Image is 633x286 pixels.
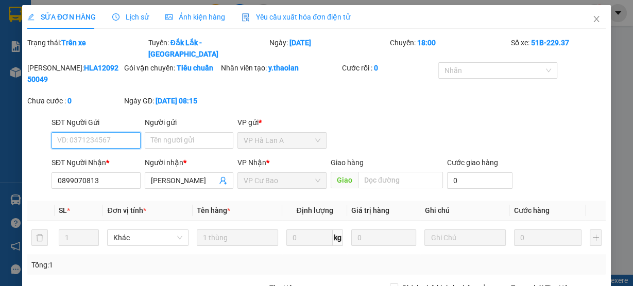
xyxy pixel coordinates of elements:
[514,206,550,214] span: Cước hàng
[5,62,119,76] li: Thảo Lan
[27,13,96,21] span: SỬA ĐƠN HÀNG
[351,229,416,246] input: 0
[59,206,67,214] span: SL
[417,39,436,47] b: 18:00
[244,133,320,148] span: VP Hà Lan A
[107,206,146,214] span: Đơn vị tính
[112,13,119,21] span: clock-circle
[52,157,141,168] div: SĐT Người Nhận
[531,39,569,47] b: 51B-229.37
[358,172,443,188] input: Dọc đường
[268,37,389,60] div: Ngày:
[351,206,389,214] span: Giá trị hàng
[147,37,268,60] div: Tuyến:
[510,37,607,60] div: Số xe:
[124,62,219,74] div: Gói vận chuyển:
[165,13,225,21] span: Ảnh kiện hàng
[447,158,498,167] label: Cước giao hàng
[145,157,234,168] div: Người nhận
[331,172,358,188] span: Giao
[112,13,149,21] span: Lịch sử
[219,176,227,185] span: user-add
[197,229,278,246] input: VD: Bàn, Ghế
[27,95,122,106] div: Chưa cước :
[27,13,35,21] span: edit
[148,39,218,58] b: Đắk Lắk - [GEOGRAPHIC_DATA]
[221,62,340,74] div: Nhân viên tạo:
[424,229,506,246] input: Ghi Chú
[31,259,245,271] div: Tổng: 1
[331,158,364,167] span: Giao hàng
[420,201,510,221] th: Ghi chú
[297,206,333,214] span: Định lượng
[156,97,197,105] b: [DATE] 08:15
[514,229,581,246] input: 0
[582,5,611,34] button: Close
[389,37,510,60] div: Chuyến:
[26,37,147,60] div: Trạng thái:
[52,117,141,128] div: SĐT Người Gửi
[124,95,219,106] div: Ngày GD:
[177,64,213,72] b: Tiêu chuẩn
[5,76,119,91] li: In ngày: 13:42 12/09
[61,39,86,47] b: Trên xe
[592,15,601,23] span: close
[341,62,436,74] div: Cước rồi :
[67,97,72,105] b: 0
[242,13,250,22] img: icon
[31,229,48,246] button: delete
[165,13,173,21] span: picture
[237,117,327,128] div: VP gửi
[590,229,602,246] button: plus
[113,230,182,245] span: Khác
[333,229,343,246] span: kg
[373,64,378,72] b: 0
[244,173,320,188] span: VP Cư Bao
[268,64,299,72] b: y.thaolan
[447,172,513,189] input: Cước giao hàng
[242,13,350,21] span: Yêu cầu xuất hóa đơn điện tử
[145,117,234,128] div: Người gửi
[197,206,230,214] span: Tên hàng
[237,158,266,167] span: VP Nhận
[27,62,122,85] div: [PERSON_NAME]:
[289,39,311,47] b: [DATE]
